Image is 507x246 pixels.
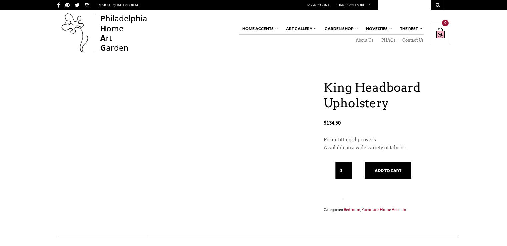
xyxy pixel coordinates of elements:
[324,206,450,213] span: Categories: , , .
[335,162,352,179] input: Qty
[321,23,359,34] a: Garden Shop
[344,207,360,212] a: Bedroom
[399,38,424,43] a: Contact Us
[442,20,449,26] div: 0
[337,3,370,7] a: Track Your Order
[324,120,326,126] span: $
[324,144,450,152] p: Available in a wide variety of fabrics.
[307,3,330,7] a: My Account
[377,38,399,43] a: PHAQs
[363,23,393,34] a: Novelties
[351,38,377,43] a: About Us
[283,23,317,34] a: Art Gallery
[324,80,450,111] h1: King Headboard Upholstery
[365,162,411,179] button: Add to cart
[324,136,450,144] p: Form-fitting slipcovers.
[380,207,406,212] a: Home Accents
[361,207,379,212] a: Furniture
[324,120,341,126] bdi: 134.50
[239,23,279,34] a: Home Accents
[397,23,423,34] a: The Rest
